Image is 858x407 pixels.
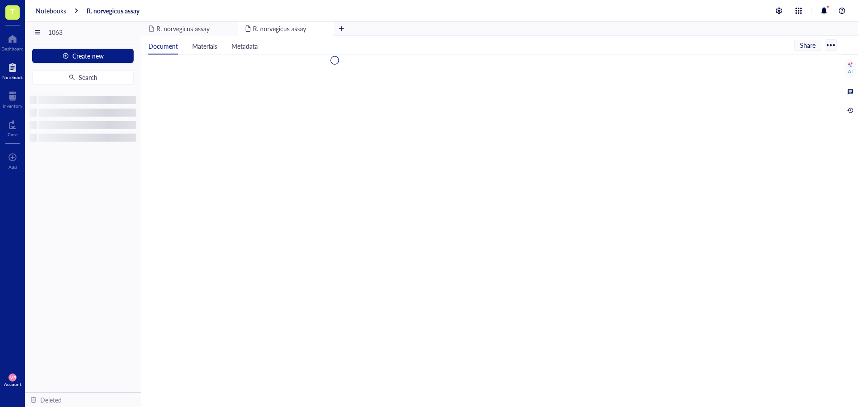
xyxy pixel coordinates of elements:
span: T [10,6,15,17]
span: Document [148,42,178,50]
span: Search [79,74,97,81]
a: R. norvegicus assay [87,7,139,15]
button: Create new [32,49,134,63]
button: Share [794,40,821,50]
a: Core [8,117,17,137]
span: MB [9,375,16,380]
span: 1063 [48,28,137,36]
span: Create new [72,52,104,59]
div: Core [8,132,17,137]
a: Inventory [3,89,22,109]
span: Metadata [231,42,258,50]
div: Dashboard [1,46,24,51]
a: Notebooks [36,7,66,15]
span: Materials [192,42,217,50]
div: AI [848,68,853,75]
a: Dashboard [1,32,24,51]
a: Notebook [2,60,23,80]
div: Add [8,164,17,170]
div: Account [4,382,21,387]
div: Inventory [3,103,22,109]
button: Search [32,70,134,84]
div: Notebook [2,75,23,80]
div: Deleted [40,395,62,405]
span: Share [800,41,816,49]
